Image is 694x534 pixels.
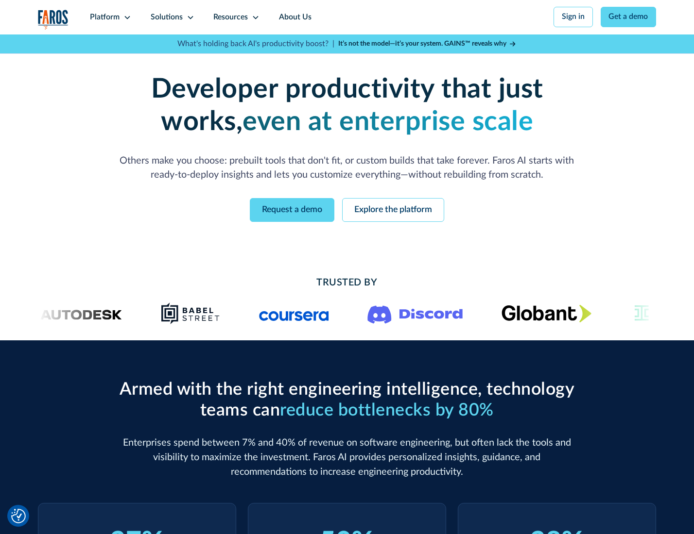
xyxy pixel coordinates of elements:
h2: Armed with the right engineering intelligence, technology teams can [115,379,579,421]
a: Request a demo [250,198,334,222]
img: Globant's logo [502,304,591,322]
a: Sign in [554,7,593,27]
p: Others make you choose: prebuilt tools that don't fit, or custom builds that take forever. Faros ... [115,154,579,183]
div: Platform [90,12,120,23]
img: Logo of the design software company Autodesk. [21,307,122,320]
a: It’s not the model—it’s your system. GAINS™ reveals why [338,39,517,49]
strong: It’s not the model—it’s your system. GAINS™ reveals why [338,40,506,47]
p: Enterprises spend between 7% and 40% of revenue on software engineering, but often lack the tools... [115,436,579,479]
a: Get a demo [601,7,657,27]
img: Logo of the online learning platform Coursera. [259,306,329,321]
a: Explore the platform [342,198,444,222]
img: Logo of the communication platform Discord. [367,303,463,324]
div: Solutions [151,12,183,23]
p: What's holding back AI's productivity boost? | [177,38,334,50]
div: Resources [213,12,248,23]
strong: Developer productivity that just works, [151,76,543,135]
button: Cookie Settings [11,509,26,523]
h2: Trusted By [115,276,579,290]
img: Revisit consent button [11,509,26,523]
img: Logo of the analytics and reporting company Faros. [38,10,69,30]
img: Babel Street logo png [161,302,220,325]
strong: even at enterprise scale [243,108,533,135]
a: home [38,10,69,30]
span: reduce bottlenecks by 80% [280,401,494,419]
